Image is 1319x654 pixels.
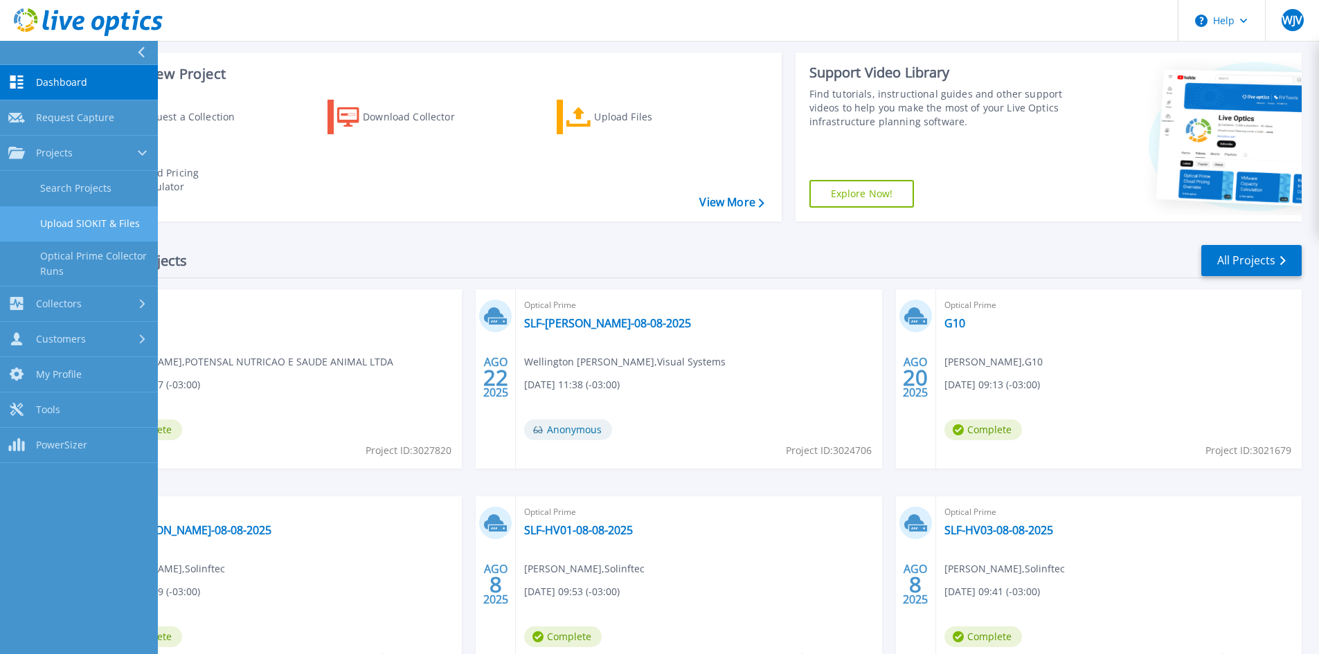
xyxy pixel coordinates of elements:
span: Project ID: 3027820 [366,443,451,458]
a: Upload Files [557,100,711,134]
span: Complete [944,626,1022,647]
span: Optical Prime [944,505,1293,520]
span: [PERSON_NAME] , Solinftec [105,561,225,576]
span: [PERSON_NAME] , Solinftec [524,561,645,576]
div: Upload Files [594,103,705,131]
a: Explore Now! [809,180,915,208]
a: SLF-[PERSON_NAME]-08-08-2025 [105,523,271,537]
div: AGO 2025 [902,352,928,403]
a: Cloud Pricing Calculator [98,163,253,197]
div: Download Collector [363,103,474,131]
div: Find tutorials, instructional guides and other support videos to help you make the most of your L... [809,87,1068,129]
a: SLF-HV01-08-08-2025 [524,523,633,537]
a: Download Collector [327,100,482,134]
span: [PERSON_NAME] , G10 [944,354,1043,370]
span: PowerSizer [36,439,87,451]
span: 8 [490,579,502,590]
a: G10 [944,316,965,330]
span: WJV [1282,15,1302,26]
div: AGO 2025 [902,559,928,610]
a: SLF-[PERSON_NAME]-08-08-2025 [524,316,691,330]
span: Anonymous [524,419,612,440]
span: 22 [483,372,508,383]
h3: Start a New Project [98,66,764,82]
span: [PERSON_NAME] , POTENSAL NUTRICAO E SAUDE ANIMAL LTDA [105,354,393,370]
a: Request a Collection [98,100,253,134]
span: Request Capture [36,111,114,124]
div: Support Video Library [809,64,1068,82]
span: Dashboard [36,76,87,89]
span: Project ID: 3024706 [786,443,872,458]
div: Cloud Pricing Calculator [136,166,246,194]
span: Project ID: 3021679 [1205,443,1291,458]
span: [PERSON_NAME] , Solinftec [944,561,1065,576]
a: View More [699,196,764,209]
div: AGO 2025 [483,352,509,403]
span: Optical Prime [524,505,873,520]
span: 20 [903,372,928,383]
a: All Projects [1201,245,1302,276]
span: Optical Prime [105,298,454,313]
span: Projects [36,147,73,159]
span: [DATE] 09:13 (-03:00) [944,377,1040,392]
span: Optical Prime [944,298,1293,313]
span: My Profile [36,368,82,381]
div: AGO 2025 [483,559,509,610]
span: 8 [909,579,922,590]
a: SLF-HV03-08-08-2025 [944,523,1053,537]
span: Tools [36,403,60,416]
span: [DATE] 11:38 (-03:00) [524,377,620,392]
span: Optical Prime [524,298,873,313]
span: [DATE] 09:53 (-03:00) [524,584,620,599]
span: Complete [944,419,1022,440]
span: Complete [524,626,602,647]
span: Optical Prime [105,505,454,520]
span: Wellington [PERSON_NAME] , Visual Systems [524,354,726,370]
span: Collectors [36,298,82,310]
span: [DATE] 09:41 (-03:00) [944,584,1040,599]
div: Request a Collection [138,103,249,131]
span: Customers [36,333,86,345]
